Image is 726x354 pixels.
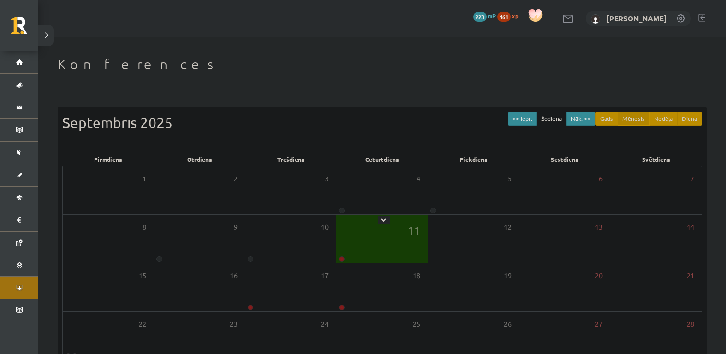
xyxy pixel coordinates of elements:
span: 23 [230,319,238,330]
div: Svētdiena [611,153,702,166]
button: Mēnesis [618,112,650,126]
span: 11 [408,222,420,238]
button: Šodiena [536,112,567,126]
span: 26 [504,319,512,330]
a: 461 xp [497,12,523,20]
button: Nedēļa [649,112,678,126]
span: xp [512,12,518,20]
div: Septembris 2025 [62,112,702,133]
span: 17 [321,271,329,281]
div: Otrdiena [154,153,245,166]
span: 461 [497,12,511,22]
span: 3 [325,174,329,184]
div: Sestdiena [519,153,610,166]
span: 8 [143,222,146,233]
button: Nāk. >> [566,112,595,126]
h1: Konferences [58,56,707,72]
div: Ceturtdiena [336,153,428,166]
img: Meldra Mežvagare [591,14,600,24]
span: 2 [234,174,238,184]
span: 12 [504,222,512,233]
span: 24 [321,319,329,330]
span: 22 [139,319,146,330]
div: Pirmdiena [62,153,154,166]
span: 6 [599,174,603,184]
div: Piekdiena [428,153,519,166]
span: mP [488,12,496,20]
span: 21 [687,271,694,281]
a: 223 mP [473,12,496,20]
span: 25 [413,319,420,330]
a: Rīgas 1. Tālmācības vidusskola [11,17,38,41]
span: 27 [595,319,603,330]
span: 15 [139,271,146,281]
span: 5 [508,174,512,184]
span: 14 [687,222,694,233]
button: Gads [595,112,618,126]
span: 223 [473,12,487,22]
span: 18 [413,271,420,281]
span: 4 [417,174,420,184]
button: << Iepr. [508,112,537,126]
span: 1 [143,174,146,184]
span: 7 [690,174,694,184]
span: 19 [504,271,512,281]
span: 16 [230,271,238,281]
span: 20 [595,271,603,281]
span: 10 [321,222,329,233]
span: 13 [595,222,603,233]
button: Diena [677,112,702,126]
span: 9 [234,222,238,233]
div: Trešdiena [245,153,336,166]
span: 28 [687,319,694,330]
a: [PERSON_NAME] [607,13,666,23]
